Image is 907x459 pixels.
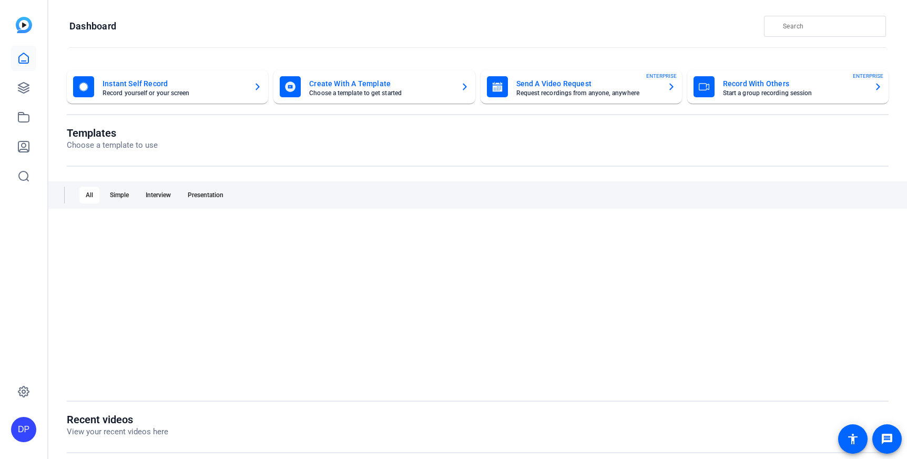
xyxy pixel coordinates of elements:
input: Search [783,20,878,33]
h1: Recent videos [67,413,168,426]
div: DP [11,417,36,442]
button: Record With OthersStart a group recording sessionENTERPRISE [687,70,889,104]
mat-card-subtitle: Record yourself or your screen [103,90,245,96]
p: Choose a template to use [67,139,158,151]
p: View your recent videos here [67,426,168,438]
h1: Dashboard [69,20,116,33]
mat-icon: message [881,433,893,445]
div: Presentation [181,187,230,203]
div: Interview [139,187,177,203]
div: All [79,187,99,203]
mat-card-title: Instant Self Record [103,77,245,90]
mat-icon: accessibility [847,433,859,445]
mat-card-subtitle: Choose a template to get started [309,90,452,96]
mat-card-subtitle: Start a group recording session [723,90,865,96]
mat-card-title: Create With A Template [309,77,452,90]
div: Simple [104,187,135,203]
button: Instant Self RecordRecord yourself or your screen [67,70,268,104]
button: Create With A TemplateChoose a template to get started [273,70,475,104]
button: Send A Video RequestRequest recordings from anyone, anywhereENTERPRISE [481,70,682,104]
img: blue-gradient.svg [16,17,32,33]
h1: Templates [67,127,158,139]
mat-card-title: Send A Video Request [516,77,659,90]
span: ENTERPRISE [853,72,883,80]
mat-card-title: Record With Others [723,77,865,90]
mat-card-subtitle: Request recordings from anyone, anywhere [516,90,659,96]
span: ENTERPRISE [646,72,677,80]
